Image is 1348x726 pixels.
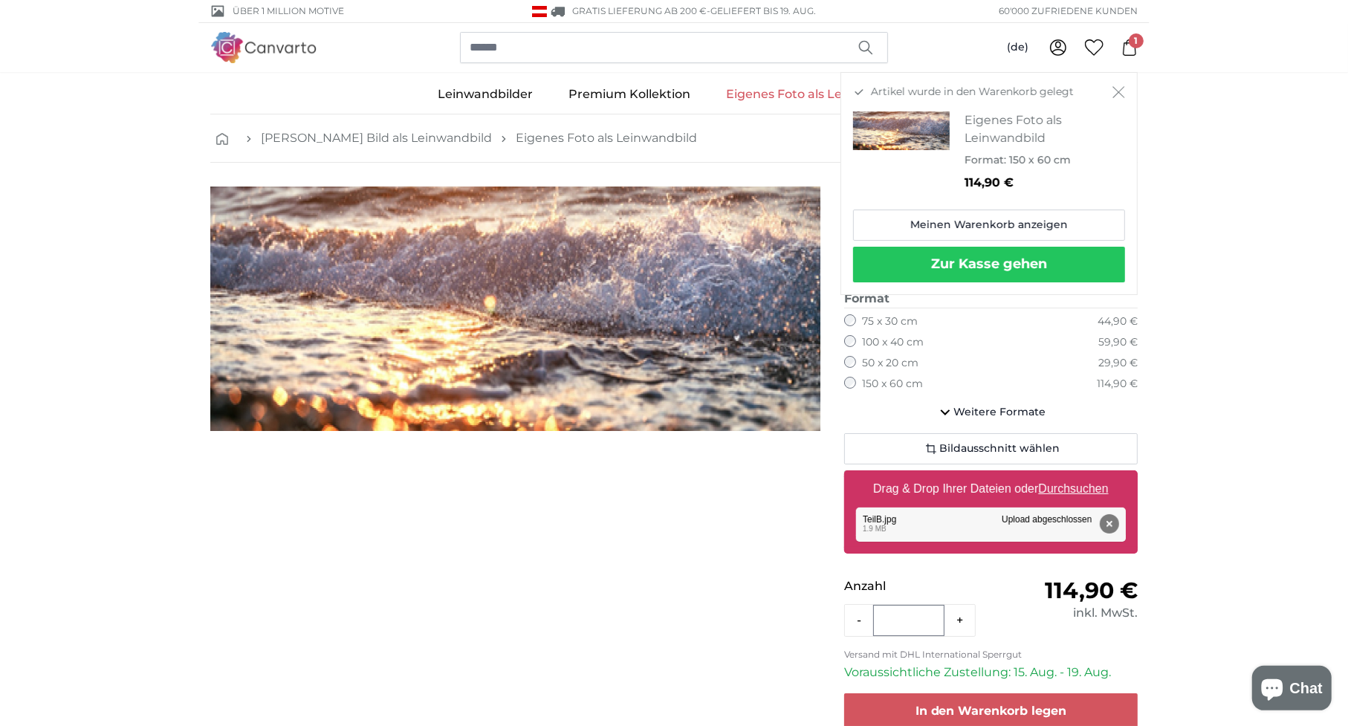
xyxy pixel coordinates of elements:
[261,129,492,147] a: [PERSON_NAME] Bild als Leinwandbild
[845,606,873,635] button: -
[840,72,1138,295] div: Artikel wurde in den Warenkorb gelegt
[862,356,918,371] label: 50 x 20 cm
[210,32,317,62] img: Canvarto
[916,704,1067,718] span: In den Warenkorb legen
[421,75,551,114] a: Leinwandbilder
[210,114,1138,163] nav: breadcrumbs
[999,4,1138,18] span: 60'000 ZUFRIEDENE KUNDEN
[954,405,1046,420] span: Weitere Formate
[853,247,1125,282] button: Zur Kasse gehen
[867,474,1115,504] label: Drag & Drop Ihrer Dateien oder
[871,85,1074,100] span: Artikel wurde in den Warenkorb gelegt
[1009,153,1071,166] span: 150 x 60 cm
[1097,377,1138,392] div: 114,90 €
[844,433,1138,464] button: Bildausschnitt wählen
[995,34,1040,61] button: (de)
[844,664,1138,681] p: Voraussichtliche Zustellung: 15. Aug. - 19. Aug.
[532,6,547,17] img: Österreich
[862,335,924,350] label: 100 x 40 cm
[1039,482,1109,495] u: Durchsuchen
[844,577,991,595] p: Anzahl
[944,606,975,635] button: +
[551,75,709,114] a: Premium Kollektion
[1045,577,1138,604] span: 114,90 €
[573,5,707,16] span: GRATIS Lieferung ab 200 €
[853,111,950,150] img: personalised-canvas-print
[1129,33,1144,48] span: 1
[707,5,817,16] span: -
[516,129,697,147] a: Eigenes Foto als Leinwandbild
[965,111,1113,147] h3: Eigenes Foto als Leinwandbild
[940,441,1060,456] span: Bildausschnitt wählen
[844,649,1138,661] p: Versand mit DHL International Sperrgut
[1098,335,1138,350] div: 59,90 €
[711,5,817,16] span: Geliefert bis 19. Aug.
[1112,85,1125,100] button: Schließen
[210,187,820,431] div: 1 of 1
[233,4,344,18] span: Über 1 Million Motive
[853,210,1125,241] a: Meinen Warenkorb anzeigen
[965,153,1006,166] span: Format:
[862,314,918,329] label: 75 x 30 cm
[1098,314,1138,329] div: 44,90 €
[965,174,1113,192] p: 114,90 €
[991,604,1138,622] div: inkl. MwSt.
[862,377,923,392] label: 150 x 60 cm
[844,290,1138,308] legend: Format
[1248,666,1336,714] inbox-online-store-chat: Onlineshop-Chat von Shopify
[709,75,928,114] a: Eigenes Foto als Leinwandbild
[1098,356,1138,371] div: 29,90 €
[844,398,1138,427] button: Weitere Formate
[210,187,820,431] img: personalised-canvas-print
